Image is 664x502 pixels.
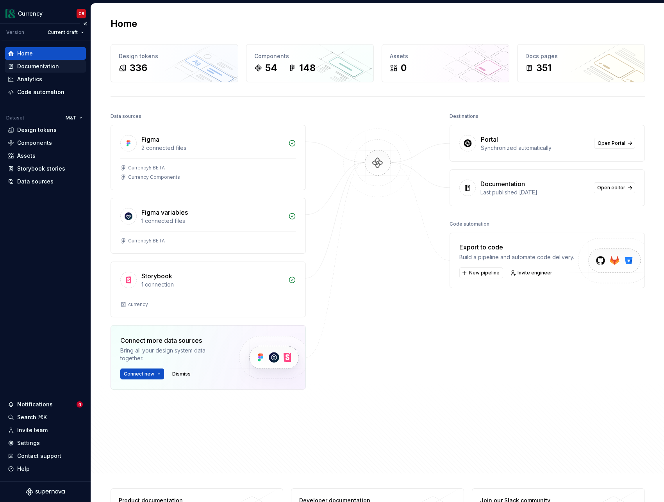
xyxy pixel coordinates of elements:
[17,465,30,473] div: Help
[2,5,89,22] button: CurrencyCB
[172,371,191,377] span: Dismiss
[66,115,76,121] span: M&T
[481,144,589,152] div: Synchronized automatically
[459,267,503,278] button: New pipeline
[128,238,165,244] div: Currency5 BETA
[597,185,625,191] span: Open editor
[5,463,86,475] button: Help
[594,138,635,149] a: Open Portal
[401,62,407,74] div: 0
[17,62,59,70] div: Documentation
[17,439,40,447] div: Settings
[265,62,277,74] div: 54
[5,9,15,18] img: 77b064d8-59cc-4dbd-8929-60c45737814c.png
[80,18,91,29] button: Collapse sidebar
[5,47,86,60] a: Home
[17,126,57,134] div: Design tokens
[299,62,316,74] div: 148
[26,488,65,496] svg: Supernova Logo
[5,137,86,149] a: Components
[5,424,86,436] a: Invite team
[5,175,86,188] a: Data sources
[598,140,625,146] span: Open Portal
[5,162,86,175] a: Storybook stories
[390,52,501,60] div: Assets
[469,270,500,276] span: New pipeline
[111,125,306,190] a: Figma2 connected filesCurrency5 BETACurrency Components
[17,178,54,185] div: Data sources
[18,10,43,18] div: Currency
[246,44,374,82] a: Components54148
[120,336,226,345] div: Connect more data sources
[382,44,509,82] a: Assets0
[254,52,366,60] div: Components
[17,165,65,173] div: Storybook stories
[111,44,238,82] a: Design tokens336
[141,144,284,152] div: 2 connected files
[5,60,86,73] a: Documentation
[5,437,86,449] a: Settings
[450,219,489,230] div: Code automation
[128,165,165,171] div: Currency5 BETA
[77,401,83,408] span: 4
[128,301,148,308] div: currency
[459,253,574,261] div: Build a pipeline and automate code delivery.
[141,281,284,288] div: 1 connection
[141,217,284,225] div: 1 connected files
[111,18,137,30] h2: Home
[17,401,53,408] div: Notifications
[141,208,188,217] div: Figma variables
[17,88,64,96] div: Code automation
[17,426,48,434] div: Invite team
[508,267,556,278] a: Invite engineer
[111,111,141,122] div: Data sources
[111,262,306,317] a: Storybook1 connectioncurrency
[481,135,498,144] div: Portal
[17,50,33,57] div: Home
[141,271,172,281] div: Storybook
[120,347,226,362] div: Bring all your design system data together.
[17,452,61,460] div: Contact support
[480,189,589,196] div: Last published [DATE]
[517,44,645,82] a: Docs pages351
[5,73,86,85] a: Analytics
[450,111,478,122] div: Destinations
[480,179,525,189] div: Documentation
[536,62,552,74] div: 351
[141,135,159,144] div: Figma
[5,411,86,424] button: Search ⌘K
[130,62,147,74] div: 336
[120,368,164,379] button: Connect new
[5,398,86,411] button: Notifications4
[17,75,42,83] div: Analytics
[111,198,306,254] a: Figma variables1 connected filesCurrency5 BETA
[459,242,574,252] div: Export to code
[594,182,635,193] a: Open editor
[79,11,84,17] div: CB
[17,413,47,421] div: Search ⌘K
[5,86,86,98] a: Code automation
[62,112,86,123] button: M&T
[124,371,154,377] span: Connect new
[48,29,78,36] span: Current draft
[6,115,24,121] div: Dataset
[169,368,194,379] button: Dismiss
[128,174,180,180] div: Currency Components
[5,124,86,136] a: Design tokens
[5,150,86,162] a: Assets
[17,152,36,160] div: Assets
[5,450,86,462] button: Contact support
[518,270,552,276] span: Invite engineer
[525,52,637,60] div: Docs pages
[44,27,87,38] button: Current draft
[17,139,52,147] div: Components
[6,29,24,36] div: Version
[119,52,230,60] div: Design tokens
